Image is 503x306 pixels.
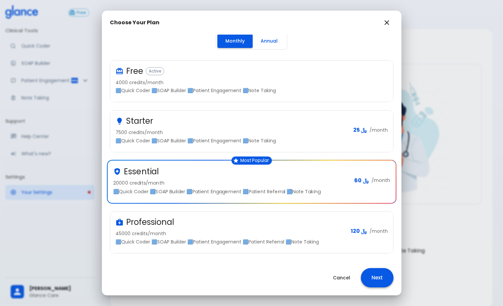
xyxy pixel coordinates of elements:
p: 4000 credits/month [116,79,382,86]
h3: Professional [126,217,174,228]
h3: Starter [126,116,153,126]
p: 20000 credits/month [113,180,349,186]
h3: Essential [124,166,159,177]
button: Annual [253,34,286,48]
span: Most Popular [237,158,272,163]
p: 🟦Quick Coder 🟦SOAP Builder 🟦Patient Engagement 🟦Note Taking [116,87,382,94]
span: Active [146,69,164,74]
button: Monthly [217,34,253,48]
p: 🟦Quick Coder 🟦SOAP Builder 🟦Patient Engagement 🟦Patient Referral 🟦Note Taking [116,238,346,245]
span: ﷼ 60 [354,177,369,184]
span: ﷼ 25 [353,127,367,133]
button: Next [361,268,393,287]
p: 🟦Quick Coder 🟦SOAP Builder 🟦Patient Engagement 🟦Note Taking [116,137,348,144]
h2: Choose Your Plan [110,19,159,26]
h3: Free [126,66,143,76]
p: /month [372,177,390,184]
p: 7500 credits/month [116,129,348,136]
p: /month [370,228,388,234]
p: 45000 credits/month [116,230,346,237]
span: ﷼ 120 [351,228,367,234]
p: /month [370,127,388,133]
button: Cancel [325,271,358,285]
p: 🟦Quick Coder 🟦SOAP Builder 🟦Patient Engagement 🟦Patient Referral 🟦Note Taking [113,188,349,195]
